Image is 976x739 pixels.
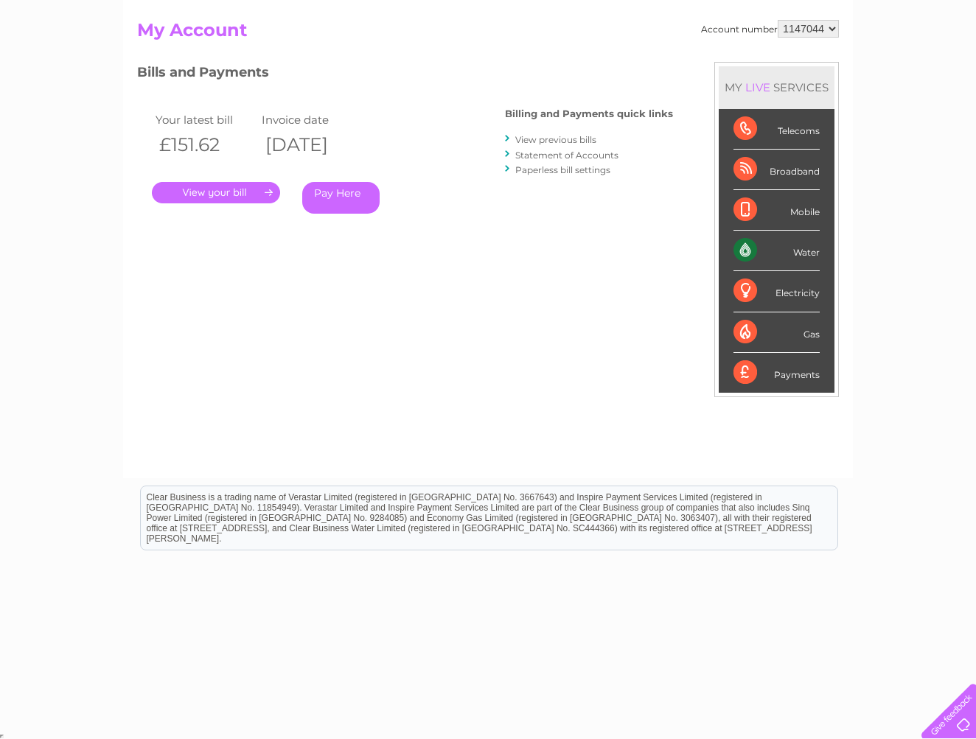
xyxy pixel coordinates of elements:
a: . [152,182,280,203]
div: Gas [733,312,820,353]
a: Blog [848,63,869,74]
a: 0333 014 3131 [698,7,800,26]
div: Mobile [733,190,820,231]
th: [DATE] [258,130,364,160]
h4: Billing and Payments quick links [505,108,673,119]
div: MY SERVICES [719,66,834,108]
a: Contact [878,63,914,74]
div: Telecoms [733,109,820,150]
a: Telecoms [795,63,839,74]
td: Your latest bill [152,110,258,130]
a: Pay Here [302,182,380,214]
div: Payments [733,353,820,393]
a: View previous bills [515,134,596,145]
th: £151.62 [152,130,258,160]
div: Broadband [733,150,820,190]
img: logo.png [34,38,109,83]
a: Log out [927,63,962,74]
div: Clear Business is a trading name of Verastar Limited (registered in [GEOGRAPHIC_DATA] No. 3667643... [141,8,837,71]
div: Water [733,231,820,271]
h2: My Account [137,20,839,48]
a: Statement of Accounts [515,150,618,161]
div: Electricity [733,271,820,312]
div: Account number [701,20,839,38]
a: Paperless bill settings [515,164,610,175]
h3: Bills and Payments [137,62,673,88]
div: LIVE [742,80,773,94]
a: Water [717,63,745,74]
td: Invoice date [258,110,364,130]
a: Energy [753,63,786,74]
